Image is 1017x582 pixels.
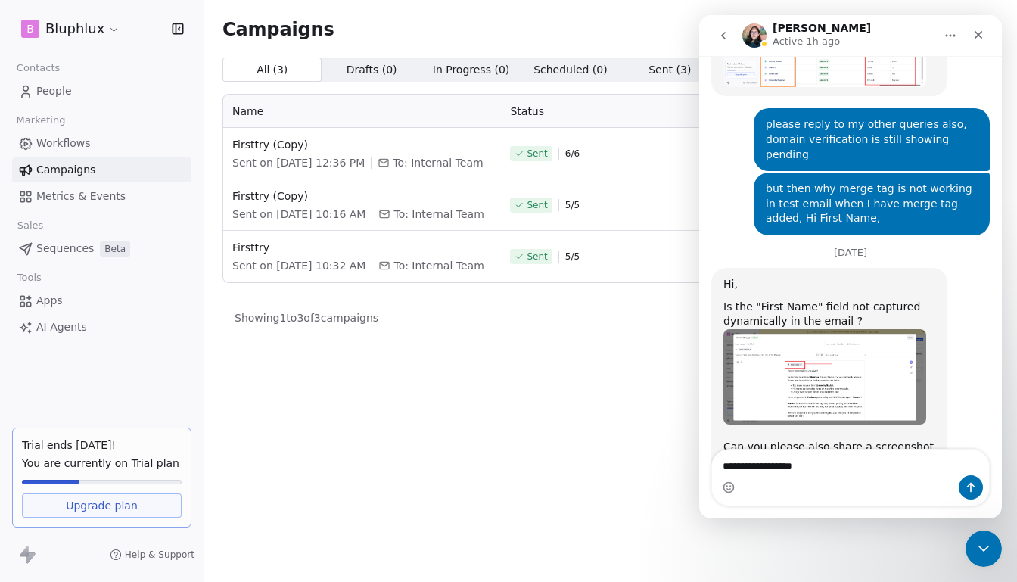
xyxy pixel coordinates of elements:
span: Sent on [DATE] 10:16 AM [232,207,365,222]
span: Scheduled ( 0 ) [533,62,608,78]
span: Showing 1 to 3 of 3 campaigns [235,310,378,325]
span: Sequences [36,241,94,257]
a: SequencesBeta [12,236,191,261]
div: Is the "First Name" field not captured dynamically in the email ? [24,285,236,314]
textarea: Message… [13,434,290,460]
a: Upgrade plan [22,493,182,518]
th: Name [223,95,501,128]
span: Firsttry (Copy) [232,137,492,152]
span: Contacts [10,57,67,79]
a: Workflows [12,131,191,156]
th: Status [501,95,690,128]
span: Sent [527,148,547,160]
span: 6 / 6 [565,148,580,160]
div: Mrinal says… [12,253,291,526]
button: Emoji picker [23,466,36,478]
span: Campaigns [222,18,334,39]
span: Sent on [DATE] 12:36 PM [232,155,365,170]
span: Firsttry (Copy) [232,188,492,204]
a: People [12,79,191,104]
th: Analytics [690,95,939,128]
button: Send a message… [260,460,284,484]
span: Upgrade plan [66,498,138,513]
span: To: Internal Team [393,207,484,222]
span: Beta [100,241,130,257]
span: AI Agents [36,319,87,335]
a: Campaigns [12,157,191,182]
button: BBluphlux [18,16,123,42]
span: Campaigns [36,162,95,178]
span: B [26,21,34,36]
span: Marketing [10,109,72,132]
a: Apps [12,288,191,313]
div: Hi,Is the "First Name" field not captured dynamically in the email ?Can you please also share a s... [12,253,248,493]
span: People [36,83,72,99]
span: Help & Support [125,549,194,561]
span: Tools [11,266,48,289]
span: 5 / 5 [565,199,580,211]
div: Trial ends [DATE]! [22,437,182,453]
a: AI Agents [12,315,191,340]
iframe: Intercom live chat [966,531,1002,567]
span: Drafts ( 0 ) [347,62,397,78]
span: Sent [527,251,547,263]
span: 5 / 5 [565,251,580,263]
span: Sent on [DATE] 10:32 AM [232,258,365,273]
span: Apps [36,293,63,309]
span: Sent [527,199,547,211]
span: To: Internal Team [393,258,484,273]
span: In Progress ( 0 ) [433,62,510,78]
span: Workflows [36,135,91,151]
span: Sent ( 3 ) [648,62,691,78]
span: Sales [11,214,50,237]
a: Metrics & Events [12,184,191,209]
span: Metrics & Events [36,188,126,204]
span: Bluphlux [45,19,104,39]
div: Can you please also share a screenshot of the email that you've received, that highlights this is... [24,425,236,484]
div: Hi, [24,262,236,277]
span: To: Internal Team [393,155,483,170]
span: You are currently on Trial plan [22,456,182,471]
span: Firsttry [232,240,492,255]
iframe: To enrich screen reader interactions, please activate Accessibility in Grammarly extension settings [699,15,1002,518]
a: Help & Support [110,549,194,561]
